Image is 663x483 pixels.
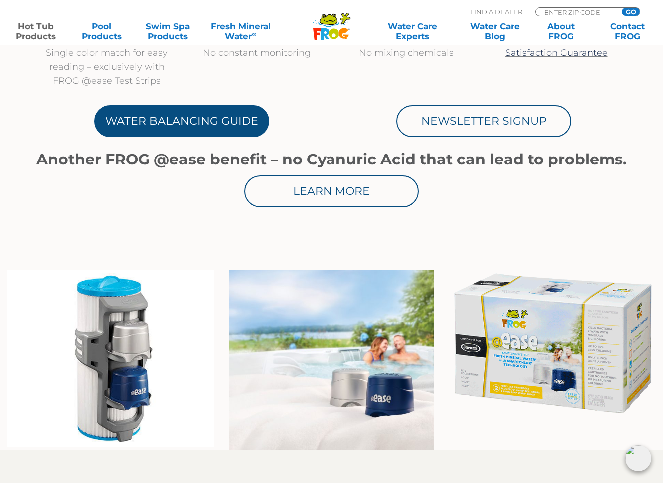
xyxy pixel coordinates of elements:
[42,46,172,88] p: Single color match for easy reading – exclusively with FROG @ease Test Strips
[76,21,127,41] a: PoolProducts
[229,270,435,450] img: for jacuzzi
[10,21,61,41] a: Hot TubProducts
[602,21,653,41] a: ContactFROG
[371,21,454,41] a: Water CareExperts
[192,46,322,60] p: No constant monitoring
[7,270,214,447] img: 12
[505,47,608,58] a: Satisfaction Guarantee
[94,105,269,137] a: Water Balancing Guide
[208,21,273,41] a: Fresh MineralWater∞
[470,7,522,16] p: Find A Dealer
[142,21,194,41] a: Swim SpaProducts
[341,46,471,60] p: No mixing chemicals
[449,270,656,417] img: @Ease_Jacuzzi_FaceLeft
[535,21,587,41] a: AboutFROG
[252,30,256,38] sup: ∞
[32,151,631,168] h1: Another FROG @ease benefit – no Cyanuric Acid that can lead to problems.
[625,445,651,471] img: openIcon
[244,175,419,207] a: Learn More
[469,21,521,41] a: Water CareBlog
[396,105,571,137] a: Newsletter Signup
[622,8,640,16] input: GO
[543,8,611,16] input: Zip Code Form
